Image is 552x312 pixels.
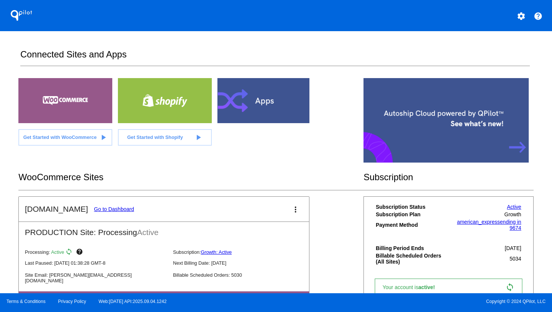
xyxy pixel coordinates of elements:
mat-icon: sync [505,283,514,292]
span: Your account is [383,284,443,290]
mat-icon: play_arrow [194,133,203,142]
th: Subscription Plan [376,211,449,218]
p: Subscription: [173,249,315,255]
p: Next Billing Date: [DATE] [173,260,315,266]
h2: WooCommerce Sites [18,172,363,182]
span: Active [51,249,64,255]
span: Get Started with Shopify [127,134,183,140]
span: Get Started with WooCommerce [23,134,97,140]
a: Privacy Policy [58,299,86,304]
span: 5034 [510,256,521,262]
mat-icon: settings [517,12,526,21]
mat-icon: more_vert [291,205,300,214]
span: Active [137,228,158,237]
mat-icon: help [76,248,85,257]
h1: QPilot [6,8,36,23]
p: Billable Scheduled Orders: 5030 [173,272,315,278]
th: Payment Method [376,219,449,231]
p: Last Paused: [DATE] 01:38:28 GMT-8 [25,260,167,266]
span: Copyright © 2024 QPilot, LLC [282,299,546,304]
h2: Subscription [363,172,534,182]
a: Your account isactive! sync [375,279,522,296]
a: Terms & Conditions [6,299,45,304]
p: Site Email: [PERSON_NAME][EMAIL_ADDRESS][DOMAIN_NAME] [25,272,167,283]
a: Active [507,204,521,210]
a: Get Started with WooCommerce [18,129,112,146]
mat-icon: help [534,12,543,21]
h2: Connected Sites and Apps [20,49,529,66]
a: Get Started with Shopify [118,129,212,146]
a: Growth: Active [201,249,232,255]
mat-icon: sync [65,248,74,257]
h2: [DOMAIN_NAME] [25,205,88,214]
span: active! [418,284,439,290]
a: Web:[DATE] API:2025.09.04.1242 [99,299,167,304]
th: Billing Period Ends [376,245,449,252]
th: Billable Scheduled Orders (All Sites) [376,252,449,265]
span: Growth [504,211,521,217]
th: Subscription Status [376,203,449,210]
span: american_express [457,219,500,225]
a: american_expressending in 9674 [457,219,521,231]
h2: PRODUCTION Site: Processing [19,222,309,237]
p: Processing: [25,248,167,257]
span: [DATE] [505,245,521,251]
a: Go to Dashboard [94,206,134,212]
mat-icon: play_arrow [99,133,108,142]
